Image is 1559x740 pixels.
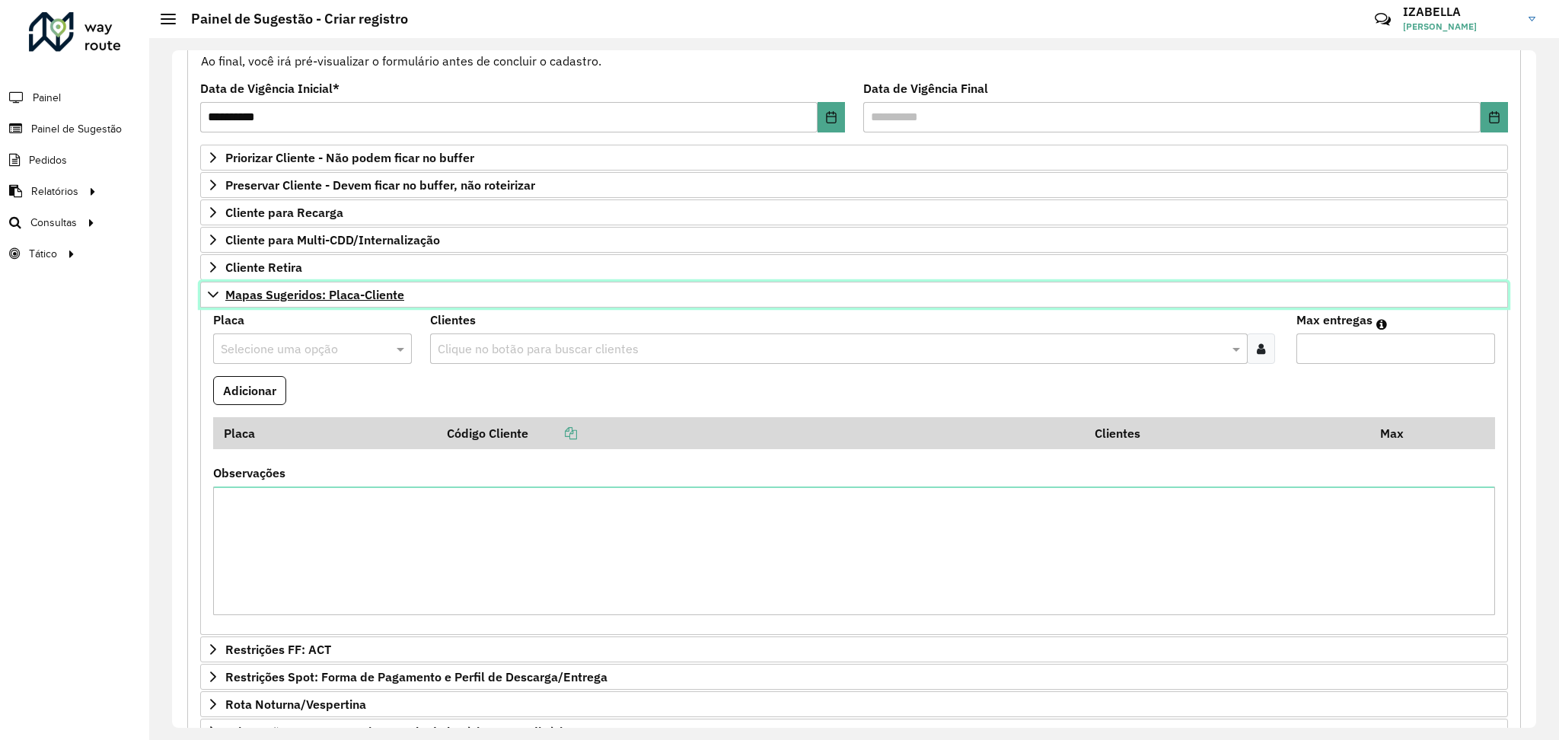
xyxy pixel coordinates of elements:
[200,172,1508,198] a: Preservar Cliente - Devem ficar no buffer, não roteirizar
[200,282,1508,308] a: Mapas Sugeridos: Placa-Cliente
[213,311,244,329] label: Placa
[225,671,607,683] span: Restrições Spot: Forma de Pagamento e Perfil de Descarga/Entrega
[200,308,1508,636] div: Mapas Sugeridos: Placa-Cliente
[225,726,569,738] span: Orientações Rota Vespertina Janela de horário extraordinária
[33,90,61,106] span: Painel
[436,417,1084,449] th: Código Cliente
[1369,417,1430,449] th: Max
[200,636,1508,662] a: Restrições FF: ACT
[1481,102,1508,132] button: Choose Date
[225,289,404,301] span: Mapas Sugeridos: Placa-Cliente
[200,79,340,97] label: Data de Vigência Inicial
[213,417,436,449] th: Placa
[863,79,988,97] label: Data de Vigência Final
[176,11,408,27] h2: Painel de Sugestão - Criar registro
[31,121,122,137] span: Painel de Sugestão
[1366,3,1399,36] a: Contato Rápido
[1376,318,1387,330] em: Máximo de clientes que serão colocados na mesma rota com os clientes informados
[213,464,285,482] label: Observações
[200,199,1508,225] a: Cliente para Recarga
[200,664,1508,690] a: Restrições Spot: Forma de Pagamento e Perfil de Descarga/Entrega
[200,145,1508,171] a: Priorizar Cliente - Não podem ficar no buffer
[213,376,286,405] button: Adicionar
[200,254,1508,280] a: Cliente Retira
[430,311,476,329] label: Clientes
[1403,20,1517,33] span: [PERSON_NAME]
[225,698,366,710] span: Rota Noturna/Vespertina
[225,179,535,191] span: Preservar Cliente - Devem ficar no buffer, não roteirizar
[225,206,343,218] span: Cliente para Recarga
[1084,417,1369,449] th: Clientes
[200,227,1508,253] a: Cliente para Multi-CDD/Internalização
[1403,5,1517,19] h3: IZABELLA
[200,691,1508,717] a: Rota Noturna/Vespertina
[818,102,845,132] button: Choose Date
[225,643,331,655] span: Restrições FF: ACT
[29,246,57,262] span: Tático
[225,234,440,246] span: Cliente para Multi-CDD/Internalização
[528,426,577,441] a: Copiar
[31,183,78,199] span: Relatórios
[1296,311,1372,329] label: Max entregas
[225,152,474,164] span: Priorizar Cliente - Não podem ficar no buffer
[29,152,67,168] span: Pedidos
[30,215,77,231] span: Consultas
[225,261,302,273] span: Cliente Retira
